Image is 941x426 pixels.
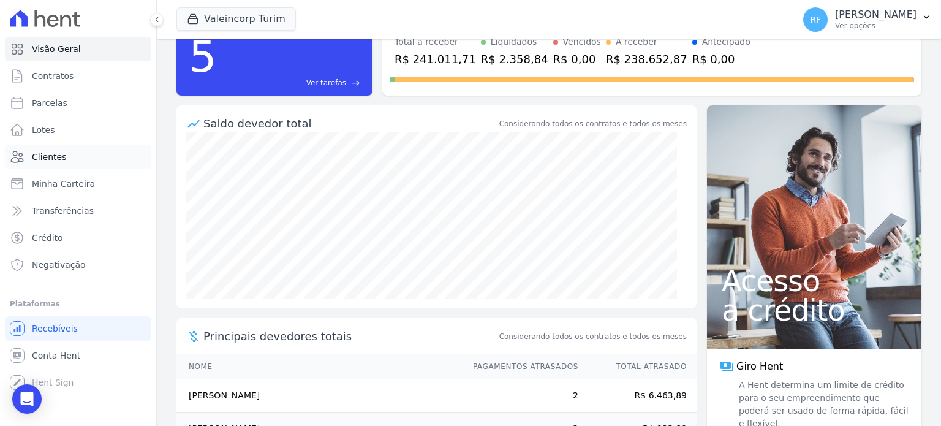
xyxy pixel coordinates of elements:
th: Nome [176,354,461,379]
div: R$ 0,00 [692,51,750,67]
div: R$ 2.358,84 [481,51,548,67]
span: east [351,78,360,88]
a: Clientes [5,145,151,169]
span: RF [810,15,821,24]
div: Vencidos [563,36,601,48]
div: Plataformas [10,297,146,311]
span: Giro Hent [736,359,783,374]
div: 5 [189,25,217,88]
a: Negativação [5,253,151,277]
div: Antecipado [702,36,750,48]
span: a crédito [722,295,907,325]
a: Ver tarefas east [222,77,360,88]
a: Crédito [5,226,151,250]
span: Visão Geral [32,43,81,55]
div: R$ 241.011,71 [395,51,476,67]
a: Transferências [5,199,151,223]
button: RF [PERSON_NAME] Ver opções [793,2,941,37]
span: Negativação [32,259,86,271]
span: Acesso [722,266,907,295]
div: R$ 238.652,87 [606,51,687,67]
a: Visão Geral [5,37,151,61]
div: Saldo devedor total [203,115,497,132]
div: A receber [616,36,657,48]
th: Pagamentos Atrasados [461,354,579,379]
div: Considerando todos os contratos e todos os meses [499,118,687,129]
span: Lotes [32,124,55,136]
span: Principais devedores totais [203,328,497,344]
span: Recebíveis [32,322,78,335]
a: Parcelas [5,91,151,115]
span: Transferências [32,205,94,217]
div: Liquidados [491,36,537,48]
a: Contratos [5,64,151,88]
a: Lotes [5,118,151,142]
span: Crédito [32,232,63,244]
a: Minha Carteira [5,172,151,196]
span: Ver tarefas [306,77,346,88]
span: Contratos [32,70,74,82]
div: Open Intercom Messenger [12,384,42,414]
td: R$ 6.463,89 [579,379,697,413]
span: Clientes [32,151,66,163]
span: Parcelas [32,97,67,109]
div: Total a receber [395,36,476,48]
th: Total Atrasado [579,354,697,379]
button: Valeincorp Turim [176,7,296,31]
div: R$ 0,00 [553,51,601,67]
span: Minha Carteira [32,178,95,190]
a: Recebíveis [5,316,151,341]
p: Ver opções [835,21,916,31]
td: 2 [461,379,579,413]
p: [PERSON_NAME] [835,9,916,21]
a: Conta Hent [5,343,151,368]
td: [PERSON_NAME] [176,379,461,413]
span: Considerando todos os contratos e todos os meses [499,331,687,342]
span: Conta Hent [32,349,80,362]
